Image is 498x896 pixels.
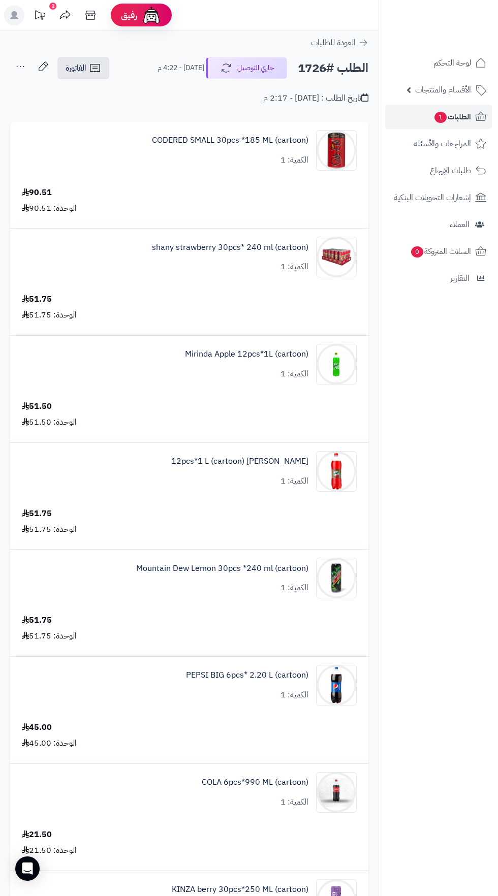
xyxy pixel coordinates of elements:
[49,3,56,10] div: 2
[414,137,471,151] span: المراجعات والأسئلة
[394,190,471,205] span: إشعارات التحويلات البنكية
[385,105,492,129] a: الطلبات1
[22,417,77,428] div: الوحدة: 51.50
[434,112,447,123] span: 1
[152,242,308,253] a: shany strawberry 30pcs* 240 ml (cartoon)
[317,237,356,277] img: 1747542247-c40cb516-d5e3-4db4-836a-13cf9282-90x90.jpg
[430,164,471,178] span: طلبات الإرجاع
[172,884,308,895] a: KINZA berry 30pcs*250 ML (cartoon)
[281,796,308,808] div: الكمية: 1
[281,154,308,166] div: الكمية: 1
[22,508,52,520] div: 51.75
[281,368,308,380] div: الكمية: 1
[22,401,52,412] div: 51.50
[429,27,488,48] img: logo-2.png
[298,58,368,79] h2: الطلب #1726
[433,110,471,124] span: الطلبات
[22,722,52,733] div: 45.00
[385,266,492,291] a: التقارير
[385,158,492,183] a: طلبات الإرجاع
[22,294,52,305] div: 51.75
[317,130,356,171] img: 1747536337-61lY7EtfpmL._AC_SL1500-90x90.jpg
[158,63,204,73] small: [DATE] - 4:22 م
[385,132,492,156] a: المراجعات والأسئلة
[22,524,77,535] div: الوحدة: 51.75
[281,689,308,701] div: الكمية: 1
[141,5,162,25] img: ai-face.png
[385,51,492,75] a: لوحة التحكم
[263,92,368,104] div: تاريخ الطلب : [DATE] - 2:17 م
[311,37,356,49] span: العودة للطلبات
[22,845,77,856] div: الوحدة: 21.50
[411,246,423,258] span: 0
[22,615,52,626] div: 51.75
[27,5,52,28] a: تحديثات المنصة
[57,57,109,79] a: الفاتورة
[433,56,471,70] span: لوحة التحكم
[410,244,471,259] span: السلات المتروكة
[22,829,52,841] div: 21.50
[385,185,492,210] a: إشعارات التحويلات البنكية
[317,344,356,385] img: 1747575982-1af27900-8913-4156-a61e-3b4e33df-90x90.jpg
[415,83,471,97] span: الأقسام والمنتجات
[317,665,356,706] img: 1747594021-514wrKpr-GL._AC_SL1500-90x90.jpg
[22,203,77,214] div: الوحدة: 90.51
[136,563,308,574] a: Mountain Dew Lemon 30pcs *240 ml (cartoon)
[281,475,308,487] div: الكمية: 1
[121,9,137,21] span: رفيق
[186,669,308,681] a: PEPSI BIG 6pcs* 2.20 L (cartoon)
[66,62,86,74] span: الفاتورة
[317,772,356,813] img: 1747638290-ye1SIywTpqWAIwC28izdolNYRq8YgaPj-90x90.jpg
[22,738,77,749] div: الوحدة: 45.00
[22,309,77,321] div: الوحدة: 51.75
[15,856,40,881] div: Open Intercom Messenger
[206,57,287,79] button: جاري التوصيل
[202,777,308,788] a: COLA 6pcs*990 ML (cartoon)
[317,451,356,492] img: 1747576154-71HSOaQoWcL._AC_SL1500-90x90.jpg
[22,630,77,642] div: الوحدة: 51.75
[152,135,308,146] a: CODERED SMALL 30pcs *185 ML (cartoon)
[281,261,308,273] div: الكمية: 1
[311,37,368,49] a: العودة للطلبات
[385,212,492,237] a: العملاء
[281,582,308,594] div: الكمية: 1
[185,348,308,360] a: Mirinda Apple 12pcs*1L (cartoon)
[22,187,52,199] div: 90.51
[450,271,470,285] span: التقارير
[385,239,492,264] a: السلات المتروكة0
[171,456,308,467] a: [PERSON_NAME] 12pcs*1 L (cartoon)
[317,558,356,598] img: 1747589449-eEOsKJiB4F4Qma4ScYfF0w0O3YO6UDZQ-90x90.jpg
[450,217,470,232] span: العملاء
